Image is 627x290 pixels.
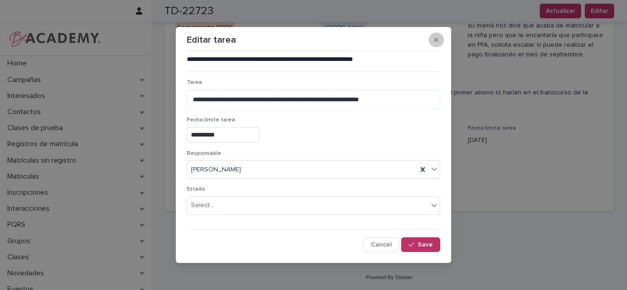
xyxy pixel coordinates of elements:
span: Fecha límite tarea [187,117,235,123]
div: Select... [191,201,214,210]
span: Cancel [371,241,392,248]
p: Editar tarea [187,34,236,45]
span: Save [418,241,433,248]
button: Cancel [363,237,399,252]
span: Responsable [187,151,221,156]
span: Tarea [187,80,202,85]
button: Save [401,237,440,252]
span: Estado [187,186,205,192]
span: [PERSON_NAME] [191,165,241,175]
